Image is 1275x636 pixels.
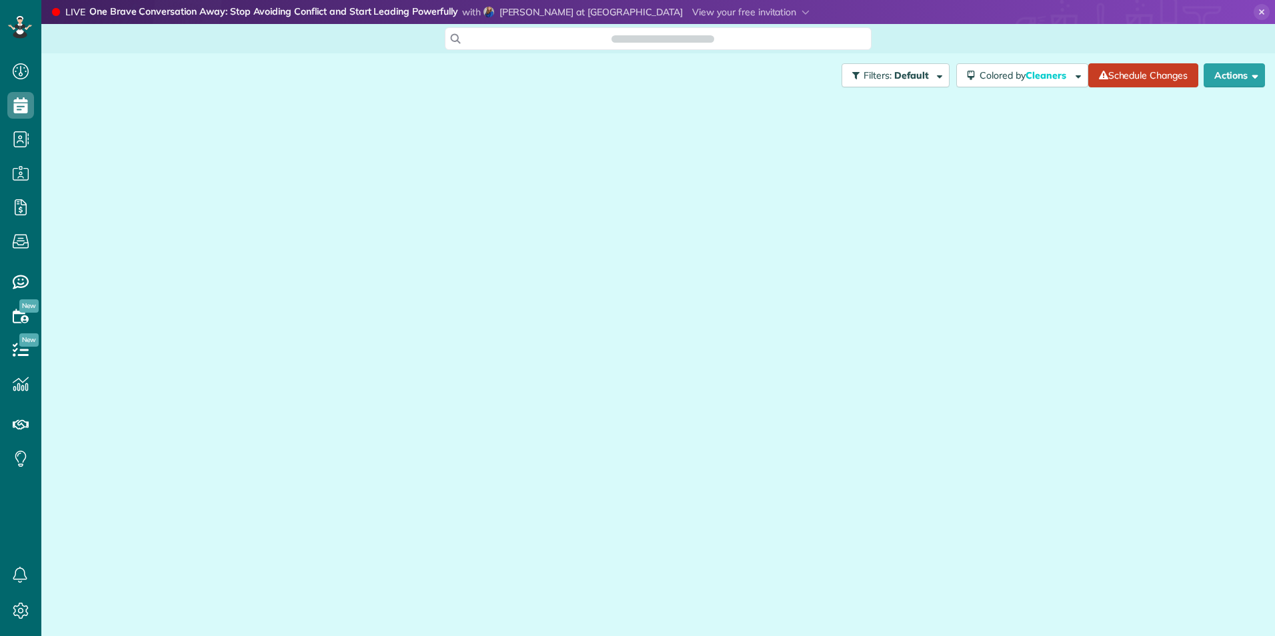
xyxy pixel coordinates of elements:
span: with [462,6,481,18]
span: Colored by [980,69,1071,81]
span: Cleaners [1026,69,1068,81]
a: Filters: Default [835,63,950,87]
a: Schedule Changes [1088,63,1198,87]
button: Filters: Default [842,63,950,87]
button: Colored byCleaners [956,63,1088,87]
span: New [19,333,39,347]
span: Filters: [864,69,892,81]
img: jeannie-henderson-8c0b8e17d8c72ca3852036336dec5ecdcaaf3d9fcbc0b44e9e2dbcca85b7ceab.jpg [483,7,494,17]
button: Actions [1204,63,1265,87]
span: [PERSON_NAME] at [GEOGRAPHIC_DATA] [499,6,684,18]
span: New [19,299,39,313]
span: Default [894,69,930,81]
span: Search ZenMaid… [625,32,700,45]
strong: One Brave Conversation Away: Stop Avoiding Conflict and Start Leading Powerfully [89,5,458,19]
